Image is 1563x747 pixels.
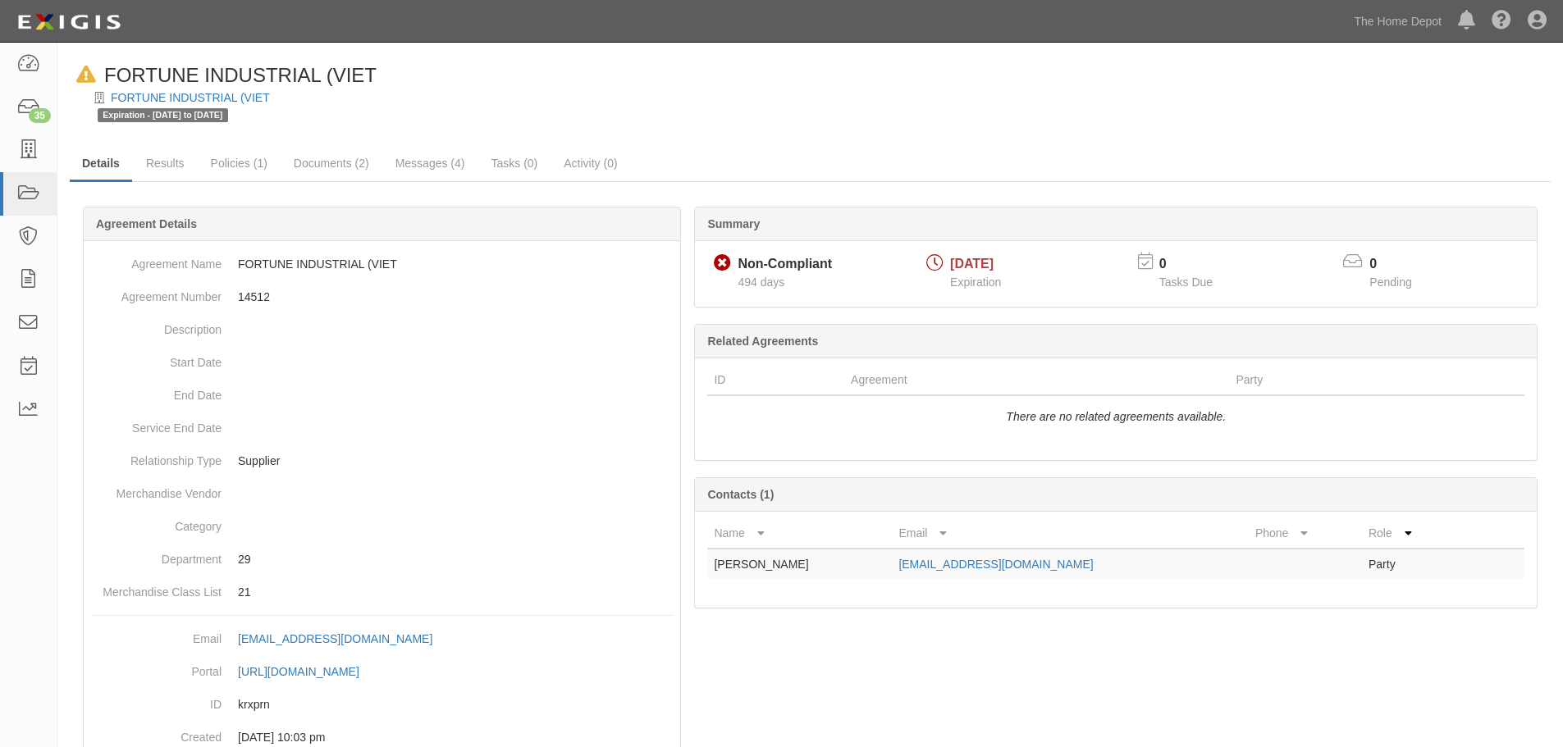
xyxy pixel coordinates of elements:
a: [URL][DOMAIN_NAME] [238,665,377,678]
div: FORTUNE INDUSTRIAL (VIET [70,61,377,89]
td: [PERSON_NAME] [707,549,892,579]
p: 21 [238,584,674,600]
b: Summary [707,217,760,230]
a: Activity (0) [551,147,629,180]
dt: Merchandise Vendor [90,477,222,502]
span: Since 05/31/2024 [738,276,784,289]
img: logo-5460c22ac91f19d4615b14bd174203de0afe785f0fc80cf4dbbc73dc1793850b.png [12,7,126,37]
th: Party [1229,365,1451,395]
span: Expiration [950,276,1001,289]
dd: krxprn [90,688,674,721]
dt: Department [90,543,222,567]
dt: Agreement Number [90,280,222,305]
dt: Agreement Name [90,248,222,272]
div: 35 [29,108,51,123]
i: In Default since 06/21/2024 [76,66,96,84]
dd: FORTUNE INDUSTRIAL (VIET [90,248,674,280]
span: Tasks Due [1159,276,1213,289]
th: Agreement [844,365,1229,395]
a: FORTUNE INDUSTRIAL (VIET [111,91,270,104]
a: [EMAIL_ADDRESS][DOMAIN_NAME] [898,558,1093,571]
dt: Service End Date [90,412,222,436]
dd: 14512 [90,280,674,313]
dt: Email [90,622,222,647]
dt: Portal [90,655,222,680]
i: There are no related agreements available. [1006,410,1226,423]
th: ID [707,365,844,395]
td: Party [1362,549,1459,579]
div: Non-Compliant [738,255,832,274]
i: Non-Compliant [714,255,731,272]
dt: ID [90,688,222,713]
a: Results [134,147,197,180]
b: Agreement Details [96,217,197,230]
p: 0 [1159,255,1233,274]
span: [DATE] [950,257,994,271]
b: Contacts (1) [707,488,774,501]
b: Related Agreements [707,335,818,348]
dt: Description [90,313,222,338]
dt: Merchandise Class List [90,576,222,600]
dt: Relationship Type [90,444,222,469]
dt: Start Date [90,346,222,371]
a: Documents (2) [281,147,382,180]
dt: Created [90,721,222,745]
span: Expiration - [DATE] to [DATE] [98,108,228,122]
th: Phone [1249,518,1362,549]
dd: Supplier [90,444,674,477]
a: Tasks (0) [478,147,550,180]
a: [EMAIL_ADDRESS][DOMAIN_NAME] [238,632,450,645]
p: 0 [1369,255,1432,274]
i: Help Center - Complianz [1492,11,1511,31]
dt: Category [90,510,222,535]
p: 29 [238,551,674,567]
th: Role [1362,518,1459,549]
a: Messages (4) [383,147,478,180]
th: Name [707,518,892,549]
div: [EMAIL_ADDRESS][DOMAIN_NAME] [238,631,432,647]
th: Email [892,518,1249,549]
a: Details [70,147,132,182]
dt: End Date [90,379,222,403]
span: FORTUNE INDUSTRIAL (VIET [104,64,377,86]
a: The Home Depot [1346,5,1450,38]
a: Policies (1) [199,147,280,180]
span: Pending [1369,276,1411,289]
